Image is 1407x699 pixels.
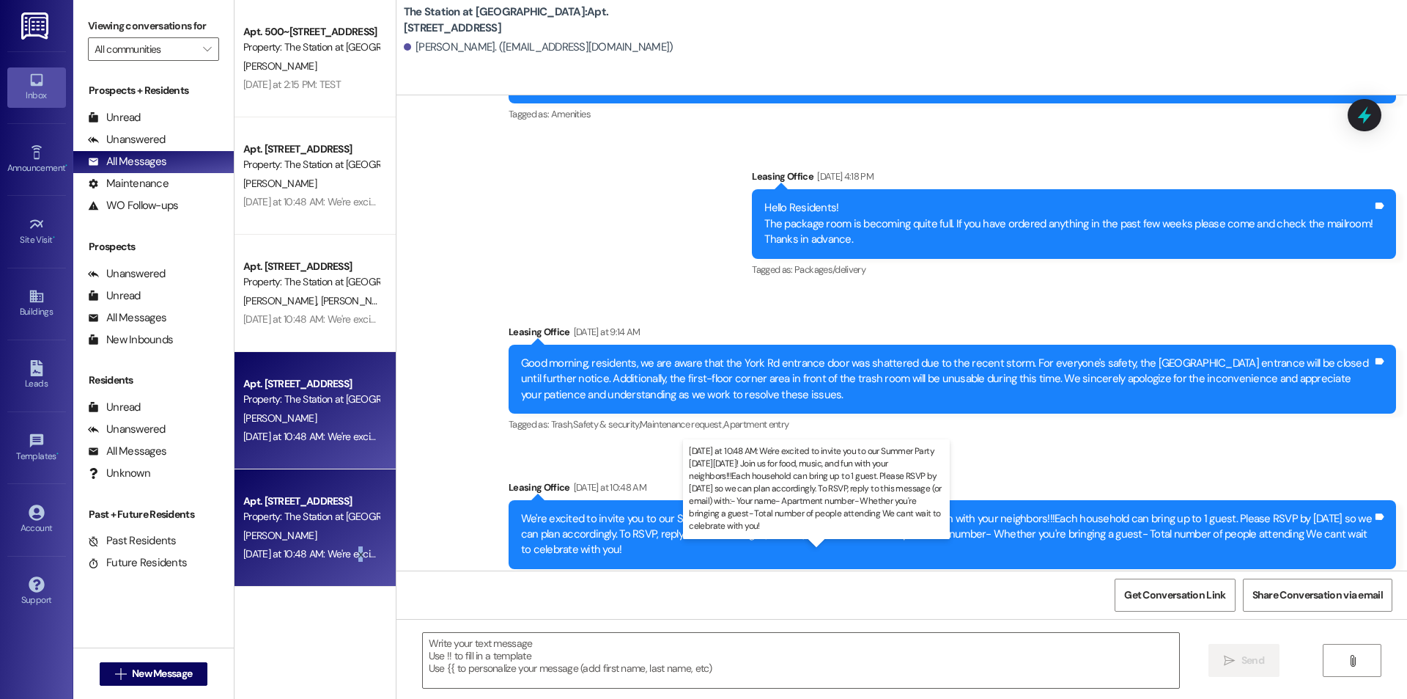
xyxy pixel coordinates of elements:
[764,200,1373,247] div: Hello Residents! The package room is becoming quite full. If you have ordered anything in the pas...
[752,169,1396,189] div: Leasing Office
[1347,655,1358,667] i: 
[88,310,166,326] div: All Messages
[1115,579,1235,612] button: Get Conversation Link
[509,569,1396,590] div: Tagged as:
[73,373,234,388] div: Residents
[7,67,66,107] a: Inbox
[88,332,173,348] div: New Inbounds
[243,157,379,172] div: Property: The Station at [GEOGRAPHIC_DATA]
[243,78,341,91] div: [DATE] at 2:15 PM: TEST
[243,24,379,40] div: Apt. 500~[STREET_ADDRESS]
[243,411,317,425] span: [PERSON_NAME]
[1124,588,1225,603] span: Get Conversation Link
[404,4,697,36] b: The Station at [GEOGRAPHIC_DATA]: Apt. [STREET_ADDRESS]
[320,294,394,307] span: [PERSON_NAME]
[7,428,66,468] a: Templates •
[521,511,1373,558] div: We're excited to invite you to our Summer Party [DATE][DATE]! Join us for food, music, and fun wi...
[73,507,234,522] div: Past + Future Residents
[243,392,379,407] div: Property: The Station at [GEOGRAPHIC_DATA]
[88,444,166,459] div: All Messages
[88,198,178,213] div: WO Follow-ups
[1208,644,1279,677] button: Send
[88,266,166,282] div: Unanswered
[7,356,66,395] a: Leads
[689,445,944,533] p: [DATE] at 10:48 AM: We're excited to invite you to our Summer Party [DATE][DATE]! Join us for foo...
[7,284,66,323] a: Buildings
[203,43,211,55] i: 
[243,509,379,524] div: Property: The Station at [GEOGRAPHIC_DATA]
[1252,588,1383,603] span: Share Conversation via email
[243,142,379,157] div: Apt. [STREET_ADDRESS]
[88,466,150,481] div: Unknown
[56,449,59,459] span: •
[243,274,379,290] div: Property: The Station at [GEOGRAPHIC_DATA]
[73,239,234,255] div: Prospects
[21,12,51,40] img: ResiDesk Logo
[88,288,141,304] div: Unread
[723,418,789,431] span: Apartment entry
[88,176,169,191] div: Maintenance
[404,40,673,55] div: [PERSON_NAME]. ([EMAIL_ADDRESS][DOMAIN_NAME])
[7,500,66,540] a: Account
[88,110,141,125] div: Unread
[88,533,177,549] div: Past Residents
[88,132,166,147] div: Unanswered
[243,259,379,274] div: Apt. [STREET_ADDRESS]
[573,418,640,431] span: Safety & security ,
[551,418,573,431] span: Trash ,
[243,376,379,392] div: Apt. [STREET_ADDRESS]
[7,212,66,252] a: Site Visit •
[88,555,187,571] div: Future Residents
[73,83,234,98] div: Prospects + Residents
[509,414,1396,435] div: Tagged as:
[521,356,1373,403] div: Good morning, residents, we are aware that the York Rd entrance door was shattered due to the rec...
[640,418,723,431] span: Maintenance request ,
[88,422,166,437] div: Unanswered
[243,177,317,190] span: [PERSON_NAME]
[570,324,640,340] div: [DATE] at 9:14 AM
[570,480,646,495] div: [DATE] at 10:48 AM
[752,259,1396,280] div: Tagged as:
[243,494,379,509] div: Apt. [STREET_ADDRESS]
[509,103,1396,125] div: Tagged as:
[243,529,317,542] span: [PERSON_NAME]
[1243,579,1392,612] button: Share Conversation via email
[95,37,196,61] input: All communities
[509,480,1396,500] div: Leasing Office
[243,40,379,55] div: Property: The Station at [GEOGRAPHIC_DATA]
[509,324,1396,345] div: Leasing Office
[65,161,67,171] span: •
[100,662,208,686] button: New Message
[243,294,321,307] span: [PERSON_NAME]
[243,59,317,73] span: [PERSON_NAME]
[7,572,66,612] a: Support
[794,263,865,276] span: Packages/delivery
[88,400,141,415] div: Unread
[53,233,55,243] span: •
[1241,653,1264,668] span: Send
[551,108,591,120] span: Amenities
[813,169,874,184] div: [DATE] 4:18 PM
[132,666,192,681] span: New Message
[88,15,219,37] label: Viewing conversations for
[1224,655,1235,667] i: 
[88,154,166,169] div: All Messages
[115,668,126,680] i: 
